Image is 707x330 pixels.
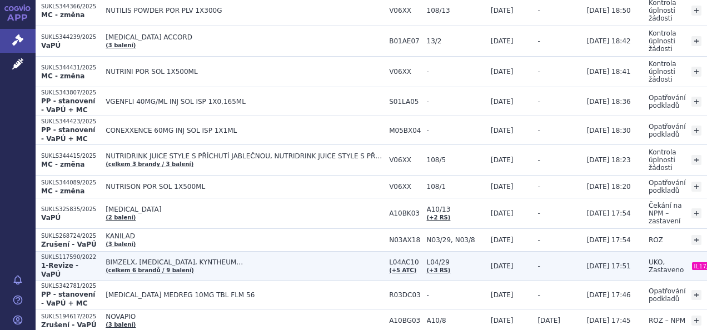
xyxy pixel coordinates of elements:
[587,68,631,76] span: [DATE] 18:41
[491,317,514,324] span: [DATE]
[691,316,701,326] a: +
[106,291,384,299] span: [MEDICAL_DATA] MEDREG 10MG TBL FLM 56
[691,67,701,77] a: +
[106,127,384,134] span: CONEXXENCE 60MG INJ SOL ISP 1X1ML
[41,118,100,126] p: SUKLS344423/2025
[491,291,514,299] span: [DATE]
[537,98,540,106] span: -
[691,126,701,136] a: +
[427,258,485,266] span: L04/29
[41,187,84,195] strong: MC - změna
[587,127,631,134] span: [DATE] 18:30
[106,161,193,167] a: (celkem 3 brandy / 3 balení)
[41,253,100,261] p: SUKLS117590/2022
[537,156,540,164] span: -
[537,317,560,324] span: [DATE]
[41,313,100,321] p: SUKLS194617/2025
[106,313,384,321] span: NOVAPIO
[41,282,100,290] p: SUKLS342781/2025
[649,258,684,274] span: UKO, Zastaveno
[491,209,514,217] span: [DATE]
[691,97,701,107] a: +
[41,33,100,41] p: SUKLS344239/2025
[41,64,100,72] p: SUKLS344431/2025
[106,206,384,213] span: [MEDICAL_DATA]
[691,36,701,46] a: +
[41,321,97,329] strong: Zrušení - VaPÚ
[427,7,485,14] span: 108/13
[106,98,384,106] span: VGENFLI 40MG/ML INJ SOL ISP 1X0,165ML
[41,89,100,97] p: SUKLS343807/2025
[491,156,514,164] span: [DATE]
[41,232,100,240] p: SUKLS268724/2025
[491,127,514,134] span: [DATE]
[389,209,421,217] span: A10BK03
[41,72,84,80] strong: MC - změna
[537,209,540,217] span: -
[491,262,514,270] span: [DATE]
[41,97,95,114] strong: PP - stanovení - VaPÚ + MC
[389,183,421,191] span: V06XX
[41,241,97,248] strong: Zrušení - VaPÚ
[491,68,514,76] span: [DATE]
[537,291,540,299] span: -
[649,148,676,172] span: Kontrola úplnosti žádosti
[106,152,384,160] span: NUTRIDRINK JUICE STYLE S PŘÍCHUTÍ JABLEČNOU, NUTRIDRINK JUICE STYLE S PŘÍCHUTÍ JAHODOVOU, NUTRIDR...
[649,60,676,83] span: Kontrola úplnosti žádosti
[691,6,701,16] a: +
[587,209,631,217] span: [DATE] 17:54
[427,236,485,244] span: N03/29, N03/8
[41,179,100,187] p: SUKLS344089/2025
[41,262,78,278] strong: 1-Revize - VaPÚ
[427,291,485,299] span: -
[537,68,540,76] span: -
[649,202,682,225] span: Čekání na NPM – zastavení
[389,267,416,273] a: (+5 ATC)
[41,206,100,213] p: SUKLS325835/2025
[649,94,686,109] span: Opatřování podkladů
[649,287,686,303] span: Opatřování podkladů
[691,208,701,218] a: +
[691,182,701,192] a: +
[587,156,631,164] span: [DATE] 18:23
[649,317,685,324] span: ROZ – NPM
[491,7,514,14] span: [DATE]
[587,7,631,14] span: [DATE] 18:50
[537,127,540,134] span: -
[41,42,61,49] strong: VaPÚ
[106,68,384,76] span: NUTRINI POR SOL 1X500ML
[389,127,421,134] span: M05BX04
[106,322,136,328] a: (3 balení)
[41,152,100,160] p: SUKLS344415/2025
[427,156,485,164] span: 108/5
[389,7,421,14] span: V06XX
[427,317,485,324] span: A10/8
[587,317,631,324] span: [DATE] 17:45
[106,258,384,266] span: BIMZELX, [MEDICAL_DATA], KYNTHEUM…
[389,236,421,244] span: N03AX18
[537,7,540,14] span: -
[537,262,540,270] span: -
[106,267,194,273] a: (celkem 6 brandů / 9 balení)
[106,241,136,247] a: (3 balení)
[691,155,701,165] a: +
[389,37,421,45] span: B01AE07
[389,98,421,106] span: S01LA05
[389,258,421,266] span: L04AC10
[106,214,136,221] a: (2 balení)
[587,291,631,299] span: [DATE] 17:46
[491,98,514,106] span: [DATE]
[587,37,631,45] span: [DATE] 18:42
[427,206,485,213] span: A10/13
[537,236,540,244] span: -
[649,236,663,244] span: ROZ
[106,7,384,14] span: NUTILIS POWDER POR PLV 1X300G
[649,29,676,53] span: Kontrola úplnosti žádosti
[427,214,451,221] a: (+2 RS)
[41,161,84,168] strong: MC - změna
[427,37,485,45] span: 13/2
[587,183,631,191] span: [DATE] 18:20
[491,183,514,191] span: [DATE]
[491,236,514,244] span: [DATE]
[491,37,514,45] span: [DATE]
